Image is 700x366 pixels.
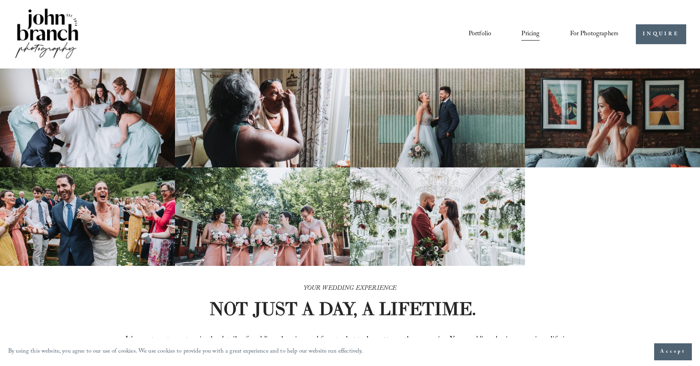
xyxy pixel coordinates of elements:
[8,346,363,358] p: By using this website, you agree to our use of cookies. We use cookies to provide you with a grea...
[636,24,686,44] a: INQUIRE
[350,68,525,167] img: A bride and groom standing together, laughing, with the bride holding a bouquet in front of a cor...
[175,68,350,167] img: Woman applying makeup to another woman near a window with floral curtains and autumn flowers.
[304,283,397,294] em: YOUR WEDDING EXPERIENCE
[570,28,619,41] a: folder dropdown
[525,68,700,167] img: Bride adjusting earring in front of framed posters on a brick wall.
[660,348,686,356] span: Accept
[14,7,80,62] img: John Branch IV Photography
[654,343,692,360] button: Accept
[521,28,540,41] a: Pricing
[209,298,476,320] strong: NOT JUST A DAY, A LIFETIME.
[175,167,350,266] img: A bride and four bridesmaids in pink dresses, holding bouquets with pink and white flowers, smili...
[570,28,619,41] span: For Photographers
[350,167,525,266] img: Bride and groom standing in an elegant greenhouse with chandeliers and lush greenery.
[469,28,491,41] a: Portfolio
